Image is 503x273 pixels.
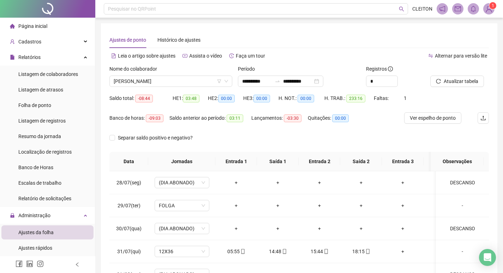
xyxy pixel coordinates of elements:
[26,260,33,267] span: linkedin
[229,53,234,58] span: history
[263,179,293,186] div: +
[18,23,47,29] span: Página inicial
[116,180,141,185] span: 28/07(seg)
[159,223,205,234] span: (DIA ABONADO)
[304,225,335,232] div: +
[431,152,484,171] th: Observações
[208,94,243,102] div: HE 2:
[238,65,259,73] label: Período
[279,94,324,102] div: H. NOT.:
[299,152,340,171] th: Entrada 2
[253,95,270,102] span: 00:00
[388,202,418,209] div: +
[340,152,382,171] th: Saída 2
[159,246,205,257] span: 12X36
[109,152,148,171] th: Data
[435,53,487,59] span: Alternar para versão lite
[399,6,404,12] span: search
[251,114,308,122] div: Lançamentos:
[410,114,456,122] span: Ver espelho de ponto
[382,152,424,171] th: Entrada 3
[18,118,66,124] span: Listagem de registros
[18,245,52,251] span: Ajustes rápidos
[388,248,418,255] div: +
[10,55,15,60] span: file
[18,230,54,235] span: Ajustes da folha
[429,225,460,232] div: +
[444,77,478,85] span: Atualizar tabela
[183,95,199,102] span: 03:48
[257,152,299,171] th: Saída 1
[404,95,407,101] span: 1
[217,79,221,83] span: filter
[10,24,15,29] span: home
[10,213,15,218] span: lock
[298,95,314,102] span: 00:00
[281,249,287,254] span: mobile
[10,39,15,44] span: user-add
[157,37,200,43] span: Histórico de ajustes
[366,65,393,73] span: Registros
[240,249,245,254] span: mobile
[18,149,72,155] span: Localização de registros
[37,260,44,267] span: instagram
[189,53,222,59] span: Assista o vídeo
[18,213,50,218] span: Administração
[346,248,376,255] div: 18:15
[18,87,63,93] span: Listagem de atrasos
[304,248,335,255] div: 15:44
[304,202,335,209] div: +
[388,225,418,232] div: +
[169,114,251,122] div: Saldo anterior ao período:
[455,6,461,12] span: mail
[436,158,478,165] span: Observações
[430,76,484,87] button: Atualizar tabela
[227,114,243,122] span: 03:11
[111,53,116,58] span: file-text
[284,114,301,122] span: -03:30
[428,53,433,58] span: swap
[492,3,494,8] span: 1
[484,4,494,14] img: 93516
[182,53,187,58] span: youtube
[346,179,376,186] div: +
[489,2,496,9] sup: Atualize o seu contato no menu Meus Dados
[148,152,215,171] th: Jornadas
[388,179,418,186] div: +
[424,152,465,171] th: Saída 3
[116,226,142,231] span: 30/07(qua)
[18,54,41,60] span: Relatórios
[304,179,335,186] div: +
[243,94,279,102] div: HE 3:
[275,78,280,84] span: swap-right
[412,5,432,13] span: CLEITON
[109,37,146,43] span: Ajustes de ponto
[18,102,51,108] span: Folha de ponto
[224,79,228,83] span: down
[436,79,441,84] span: reload
[236,53,265,59] span: Faça um tour
[18,196,71,201] span: Relatório de solicitações
[135,95,153,102] span: -08:44
[263,202,293,209] div: +
[146,114,163,122] span: -09:03
[374,95,390,101] span: Faltas:
[18,39,41,44] span: Cadastros
[332,114,349,122] span: 00:00
[221,225,251,232] div: +
[75,262,80,267] span: left
[159,200,205,211] span: FOLGA
[221,202,251,209] div: +
[18,165,53,170] span: Banco de Horas
[442,248,483,255] div: -
[308,114,357,122] div: Quitações:
[221,179,251,186] div: +
[275,78,280,84] span: to
[263,248,293,255] div: 14:48
[404,112,461,124] button: Ver espelho de ponto
[114,76,228,87] span: LILIANE MARTINS DIAS
[18,180,61,186] span: Escalas de trabalho
[159,177,205,188] span: (DIA ABONADO)
[115,134,196,142] span: Separar saldo positivo e negativo?
[18,133,61,139] span: Resumo da jornada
